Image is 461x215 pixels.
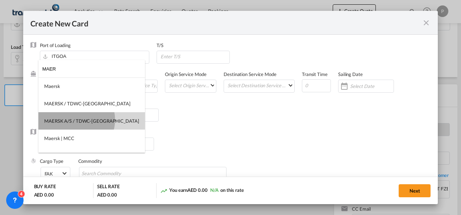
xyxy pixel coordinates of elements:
div: MAERSK / TDWC-[GEOGRAPHIC_DATA] [44,100,130,107]
md-option: MAERSK / TDWC-DUBAI [38,95,145,112]
input: Select Liner [42,60,145,77]
div: MAERSK A/S / TDWC-[GEOGRAPHIC_DATA] [44,118,139,124]
md-option: Maersk | MCC [38,130,145,147]
div: Maersk | MCC [44,135,74,142]
md-option: MAERSK A/S / TDWC-DUBAI [38,112,145,130]
div: Maersk [44,83,60,89]
div: Maersk | Sealand [44,152,79,159]
md-option: Maersk | Sealand [38,147,145,164]
md-option: Maersk [38,77,145,95]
